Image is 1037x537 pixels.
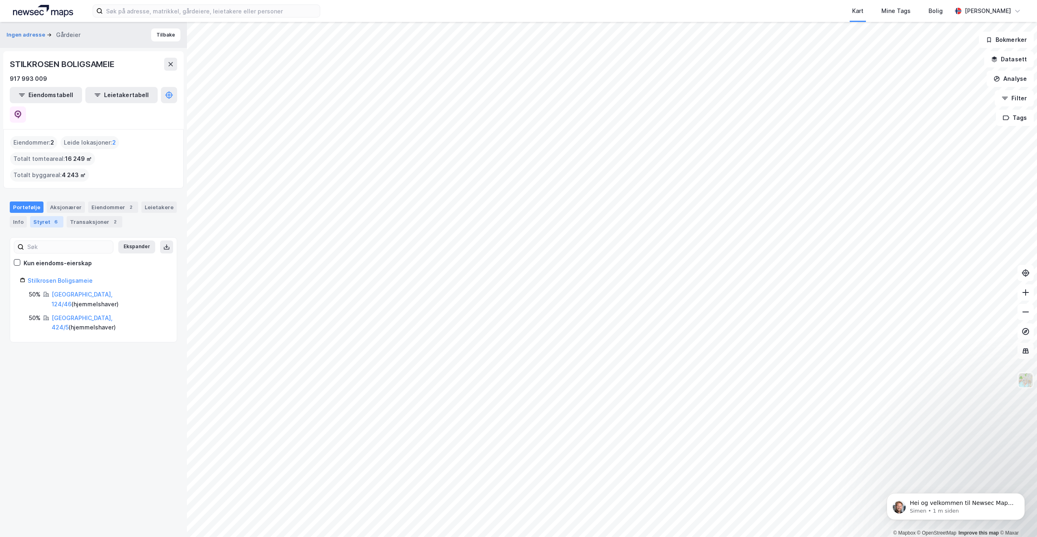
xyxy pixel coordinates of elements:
[10,87,82,103] button: Eiendomstabell
[10,152,95,165] div: Totalt tomteareal :
[996,110,1034,126] button: Tags
[61,136,119,149] div: Leide lokasjoner :
[881,6,911,16] div: Mine Tags
[10,136,57,149] div: Eiendommer :
[112,138,116,147] span: 2
[10,58,116,71] div: STILKROSEN BOLIGSAMEIE
[10,169,89,182] div: Totalt byggareal :
[62,170,86,180] span: 4 243 ㎡
[47,201,85,213] div: Aksjonærer
[29,290,41,299] div: 50%
[979,32,1034,48] button: Bokmerker
[28,277,93,284] a: Stilkrosen Boligsameie
[118,240,155,253] button: Ekspander
[65,154,92,164] span: 16 249 ㎡
[52,291,113,307] a: [GEOGRAPHIC_DATA], 124/46
[50,138,54,147] span: 2
[67,216,122,227] div: Transaksjoner
[929,6,943,16] div: Bolig
[111,218,119,226] div: 2
[10,201,43,213] div: Portefølje
[88,201,138,213] div: Eiendommer
[10,74,47,84] div: 917 993 009
[127,203,135,211] div: 2
[874,476,1037,533] iframe: Intercom notifications melding
[141,201,177,213] div: Leietakere
[103,5,320,17] input: Søk på adresse, matrikkel, gårdeiere, leietakere eller personer
[10,216,27,227] div: Info
[56,30,80,40] div: Gårdeier
[52,290,167,309] div: ( hjemmelshaver )
[917,530,957,536] a: OpenStreetMap
[52,314,113,331] a: [GEOGRAPHIC_DATA], 424/5
[959,530,999,536] a: Improve this map
[995,90,1034,106] button: Filter
[30,216,63,227] div: Styret
[29,313,41,323] div: 50%
[24,241,113,253] input: Søk
[13,5,73,17] img: logo.a4113a55bc3d86da70a041830d287a7e.svg
[965,6,1011,16] div: [PERSON_NAME]
[151,28,180,41] button: Tilbake
[987,71,1034,87] button: Analyse
[893,530,916,536] a: Mapbox
[24,258,92,268] div: Kun eiendoms-eierskap
[1018,372,1033,388] img: Z
[85,87,158,103] button: Leietakertabell
[984,51,1034,67] button: Datasett
[52,313,167,333] div: ( hjemmelshaver )
[7,31,47,39] button: Ingen adresse
[52,218,60,226] div: 6
[852,6,863,16] div: Kart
